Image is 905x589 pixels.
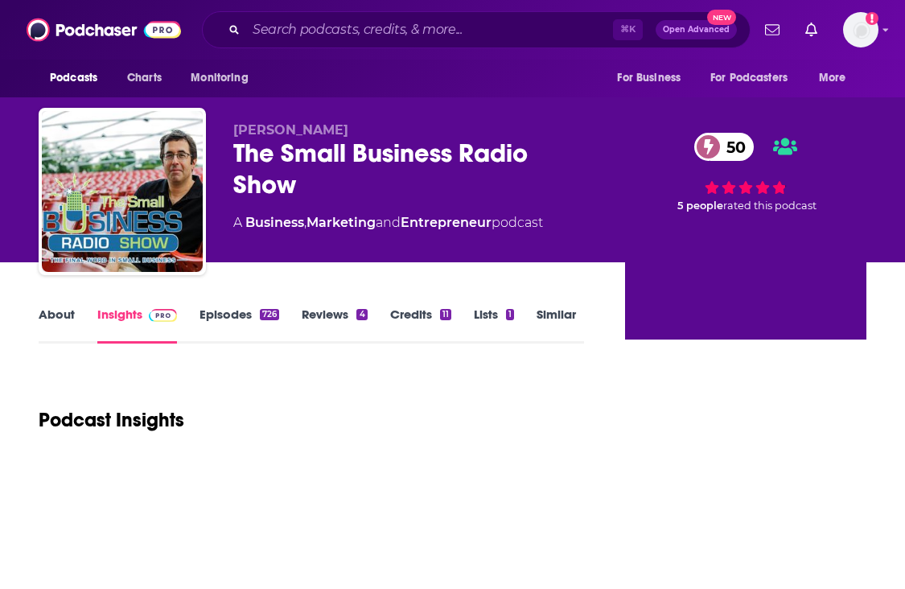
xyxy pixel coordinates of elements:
div: Search podcasts, credits, & more... [202,11,751,48]
button: open menu [606,63,701,93]
a: Show notifications dropdown [759,16,786,43]
img: Podchaser Pro [149,309,177,322]
span: For Business [617,67,681,89]
div: 11 [440,309,451,320]
span: Charts [127,67,162,89]
span: New [707,10,736,25]
div: 4 [356,309,367,320]
button: open menu [700,63,811,93]
a: Business [245,215,304,230]
button: open menu [179,63,269,93]
span: More [819,67,846,89]
a: About [39,307,75,344]
span: Podcasts [50,67,97,89]
a: Reviews4 [302,307,367,344]
span: , [304,215,306,230]
input: Search podcasts, credits, & more... [246,17,613,43]
a: Show notifications dropdown [799,16,824,43]
span: and [376,215,401,230]
span: Monitoring [191,67,248,89]
span: For Podcasters [710,67,788,89]
span: Open Advanced [663,26,730,34]
a: Similar [537,307,576,344]
div: 1 [506,309,514,320]
a: Charts [117,63,171,93]
div: 50 5 peoplerated this podcast [625,122,866,222]
a: InsightsPodchaser Pro [97,307,177,344]
button: Show profile menu [843,12,878,47]
svg: Add a profile image [866,12,878,25]
a: 50 [694,133,754,161]
span: rated this podcast [723,200,817,212]
a: Entrepreneur [401,215,492,230]
a: Lists1 [474,307,514,344]
a: Episodes726 [200,307,279,344]
a: Credits11 [390,307,451,344]
a: Marketing [306,215,376,230]
span: ⌘ K [613,19,643,40]
span: 5 people [677,200,723,212]
span: 50 [710,133,754,161]
button: open menu [808,63,866,93]
div: A podcast [233,213,543,233]
button: open menu [39,63,118,93]
img: The Small Business Radio Show [42,111,203,272]
h1: Podcast Insights [39,408,184,432]
div: 726 [260,309,279,320]
span: Logged in as abbie.hatfield [843,12,878,47]
img: Podchaser - Follow, Share and Rate Podcasts [27,14,181,45]
span: [PERSON_NAME] [233,122,348,138]
button: Open AdvancedNew [656,20,737,39]
img: User Profile [843,12,878,47]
